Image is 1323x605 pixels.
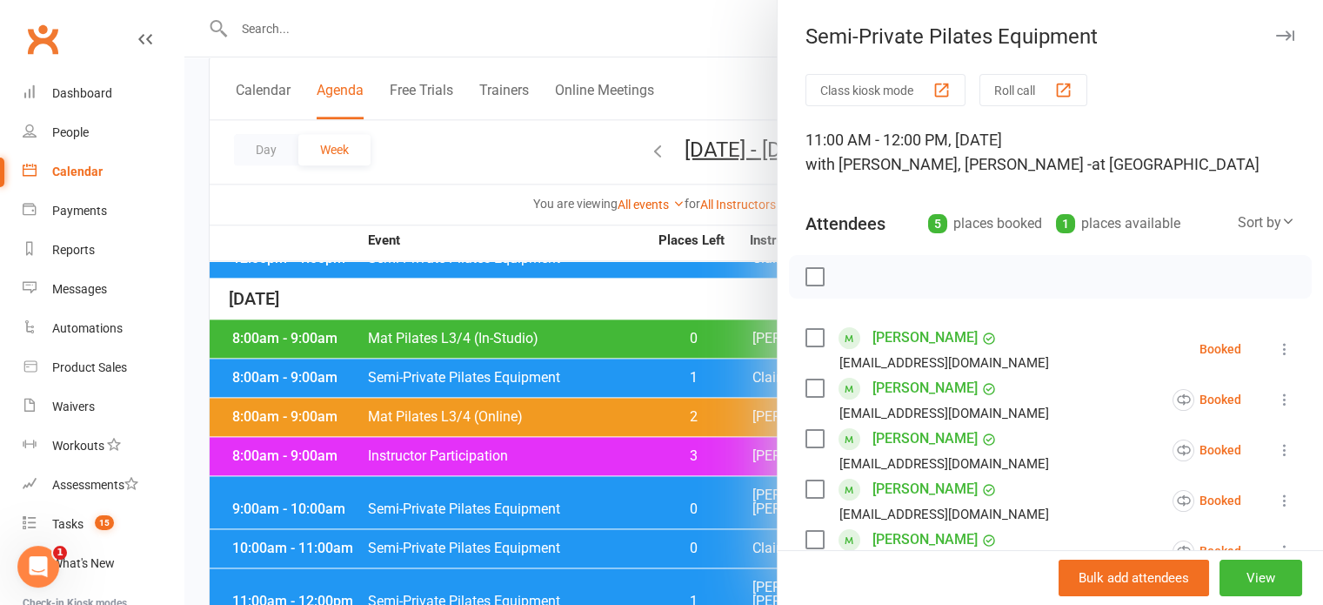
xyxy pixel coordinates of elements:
[23,309,184,348] a: Automations
[805,128,1295,177] div: 11:00 AM - 12:00 PM, [DATE]
[23,387,184,427] a: Waivers
[52,439,104,453] div: Workouts
[23,113,184,152] a: People
[979,74,1087,106] button: Roll call
[1238,212,1295,234] div: Sort by
[1056,214,1075,233] div: 1
[1056,212,1180,236] div: places available
[52,556,115,570] div: What's New
[23,505,184,544] a: Tasks 15
[23,466,184,505] a: Assessments
[1092,155,1260,173] span: at [GEOGRAPHIC_DATA]
[52,165,103,178] div: Calendar
[52,86,112,100] div: Dashboard
[872,374,978,402] a: [PERSON_NAME]
[839,352,1049,374] div: [EMAIL_ADDRESS][DOMAIN_NAME]
[805,212,885,236] div: Attendees
[1059,560,1209,596] button: Bulk add attendees
[1219,560,1302,596] button: View
[23,192,184,231] a: Payments
[52,125,89,139] div: People
[872,475,978,503] a: [PERSON_NAME]
[17,546,59,588] iframe: Intercom live chat
[805,74,966,106] button: Class kiosk mode
[1173,389,1241,411] div: Booked
[805,155,1092,173] span: with [PERSON_NAME], [PERSON_NAME] -
[23,348,184,387] a: Product Sales
[839,402,1049,425] div: [EMAIL_ADDRESS][DOMAIN_NAME]
[95,515,114,530] span: 15
[23,74,184,113] a: Dashboard
[52,517,84,531] div: Tasks
[52,243,95,257] div: Reports
[1173,541,1241,562] div: Booked
[52,360,127,374] div: Product Sales
[928,214,947,233] div: 5
[1173,440,1241,461] div: Booked
[1173,490,1241,512] div: Booked
[52,204,107,218] div: Payments
[53,546,67,560] span: 1
[839,453,1049,475] div: [EMAIL_ADDRESS][DOMAIN_NAME]
[778,24,1323,49] div: Semi-Private Pilates Equipment
[23,544,184,583] a: What's New
[1199,343,1241,355] div: Booked
[52,321,123,335] div: Automations
[21,17,64,61] a: Clubworx
[23,270,184,309] a: Messages
[872,425,978,453] a: [PERSON_NAME]
[23,427,184,466] a: Workouts
[23,231,184,270] a: Reports
[872,526,978,554] a: [PERSON_NAME]
[23,152,184,192] a: Calendar
[52,478,138,492] div: Assessments
[928,212,1042,236] div: places booked
[872,324,978,352] a: [PERSON_NAME]
[52,400,95,413] div: Waivers
[839,503,1049,526] div: [EMAIL_ADDRESS][DOMAIN_NAME]
[52,282,107,296] div: Messages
